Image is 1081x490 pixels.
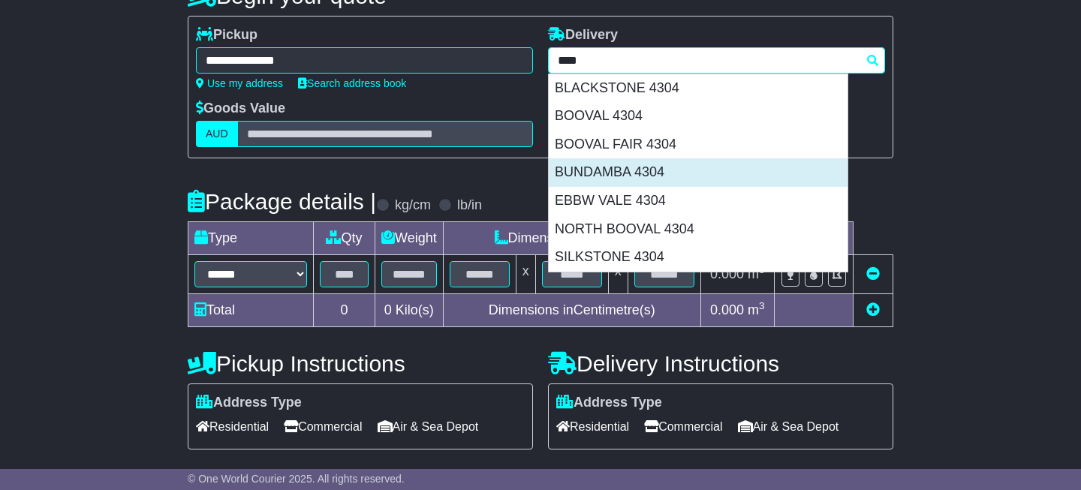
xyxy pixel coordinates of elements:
span: 0.000 [710,266,744,281]
span: Residential [556,415,629,438]
span: Air & Sea Depot [738,415,839,438]
label: kg/cm [395,197,431,214]
td: Dimensions in Centimetre(s) [443,294,700,327]
td: x [608,255,628,294]
label: Address Type [196,395,302,411]
span: m [748,266,765,281]
a: Search address book [298,77,406,89]
div: BOOVAL FAIR 4304 [549,131,848,159]
div: NORTH BOOVAL 4304 [549,215,848,244]
div: BOOVAL 4304 [549,102,848,131]
span: © One World Courier 2025. All rights reserved. [188,473,405,485]
h4: Delivery Instructions [548,351,893,376]
td: Weight [375,222,444,255]
sup: 3 [759,300,765,311]
span: Residential [196,415,269,438]
typeahead: Please provide city [548,47,885,74]
td: Type [188,222,314,255]
a: Use my address [196,77,283,89]
td: 0 [314,294,375,327]
label: Address Type [556,395,662,411]
td: Total [188,294,314,327]
span: Commercial [644,415,722,438]
h4: Pickup Instructions [188,351,533,376]
td: Kilo(s) [375,294,444,327]
span: Commercial [284,415,362,438]
span: m [748,302,765,317]
h4: Package details | [188,189,376,214]
td: Dimensions (L x W x H) [443,222,700,255]
span: 0 [384,302,392,317]
td: x [516,255,535,294]
label: lb/in [457,197,482,214]
div: SILKSTONE 4304 [549,243,848,272]
div: EBBW VALE 4304 [549,187,848,215]
label: Pickup [196,27,257,44]
span: 0.000 [710,302,744,317]
a: Remove this item [866,266,880,281]
div: BUNDAMBA 4304 [549,158,848,187]
label: AUD [196,121,238,147]
span: Air & Sea Depot [378,415,479,438]
label: Goods Value [196,101,285,117]
div: BLACKSTONE 4304 [549,74,848,103]
td: Qty [314,222,375,255]
a: Add new item [866,302,880,317]
label: Delivery [548,27,618,44]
